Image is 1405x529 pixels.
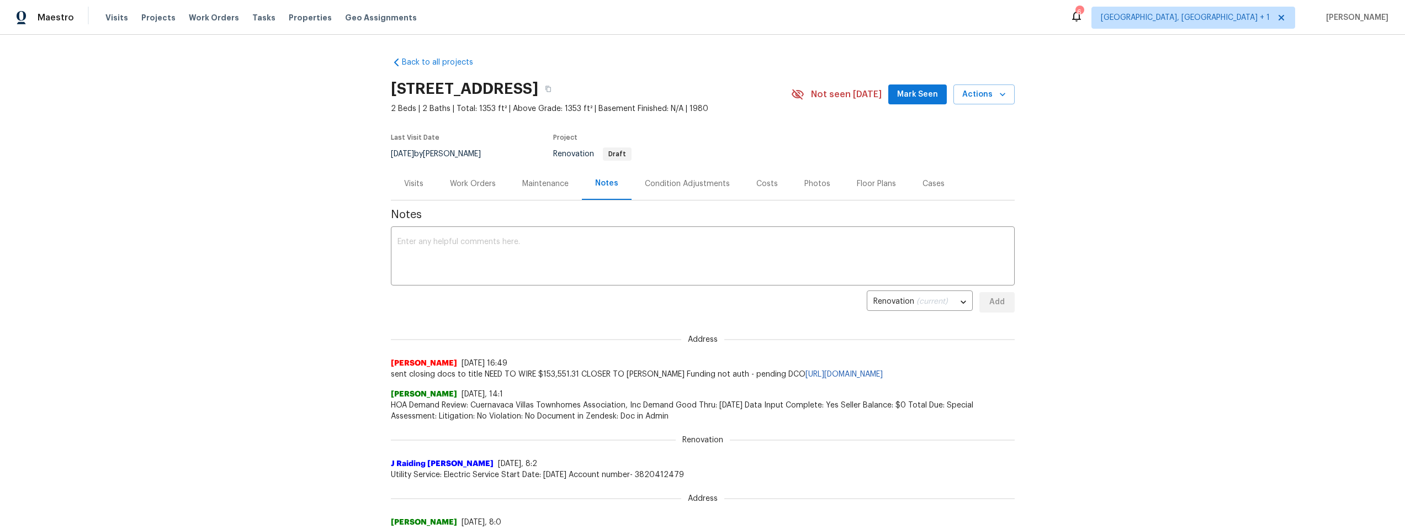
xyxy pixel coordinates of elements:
div: Photos [804,178,830,189]
span: J Raiding [PERSON_NAME] [391,458,494,469]
button: Actions [953,84,1015,105]
div: Costs [756,178,778,189]
span: Not seen [DATE] [811,89,882,100]
span: [PERSON_NAME] [391,517,457,528]
span: sent closing docs to title NEED TO WIRE $153,551.31 CLOSER TO [PERSON_NAME] Funding not auth - pe... [391,369,1015,380]
span: Properties [289,12,332,23]
span: Address [681,334,724,345]
div: Maintenance [522,178,569,189]
span: [DATE] 16:49 [462,359,507,367]
span: [PERSON_NAME] [391,389,457,400]
span: Projects [141,12,176,23]
div: 6 [1075,7,1083,18]
span: [PERSON_NAME] [1322,12,1388,23]
div: Work Orders [450,178,496,189]
span: Maestro [38,12,74,23]
span: Actions [962,88,1006,102]
span: 2 Beds | 2 Baths | Total: 1353 ft² | Above Grade: 1353 ft² | Basement Finished: N/A | 1980 [391,103,791,114]
span: Notes [391,209,1015,220]
span: [PERSON_NAME] [391,358,457,369]
span: [DATE] [391,150,414,158]
span: Tasks [252,14,275,22]
div: Renovation (current) [867,289,973,316]
div: Floor Plans [857,178,896,189]
span: Geo Assignments [345,12,417,23]
div: Visits [404,178,423,189]
span: HOA Demand Review: Cuernavaca Villas Townhomes Association, Inc Demand Good Thru: [DATE] Data Inp... [391,400,1015,422]
span: [DATE], 8:0 [462,519,501,526]
div: Condition Adjustments [645,178,730,189]
button: Copy Address [538,79,558,99]
div: Cases [922,178,945,189]
span: Work Orders [189,12,239,23]
span: [GEOGRAPHIC_DATA], [GEOGRAPHIC_DATA] + 1 [1101,12,1270,23]
span: Utility Service: Electric Service Start Date: [DATE] Account number- 3820412479 [391,469,1015,480]
span: Mark Seen [897,88,938,102]
span: (current) [916,298,948,305]
div: Notes [595,178,618,189]
span: Renovation [553,150,632,158]
a: [URL][DOMAIN_NAME] [805,371,883,378]
span: Address [681,493,724,504]
div: by [PERSON_NAME] [391,147,494,161]
span: Renovation [676,435,730,446]
a: Back to all projects [391,57,497,68]
span: [DATE], 8:2 [498,460,537,468]
span: Project [553,134,577,141]
span: [DATE], 14:1 [462,390,503,398]
span: Last Visit Date [391,134,439,141]
h2: [STREET_ADDRESS] [391,83,538,94]
span: Draft [604,151,630,157]
button: Mark Seen [888,84,947,105]
span: Visits [105,12,128,23]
